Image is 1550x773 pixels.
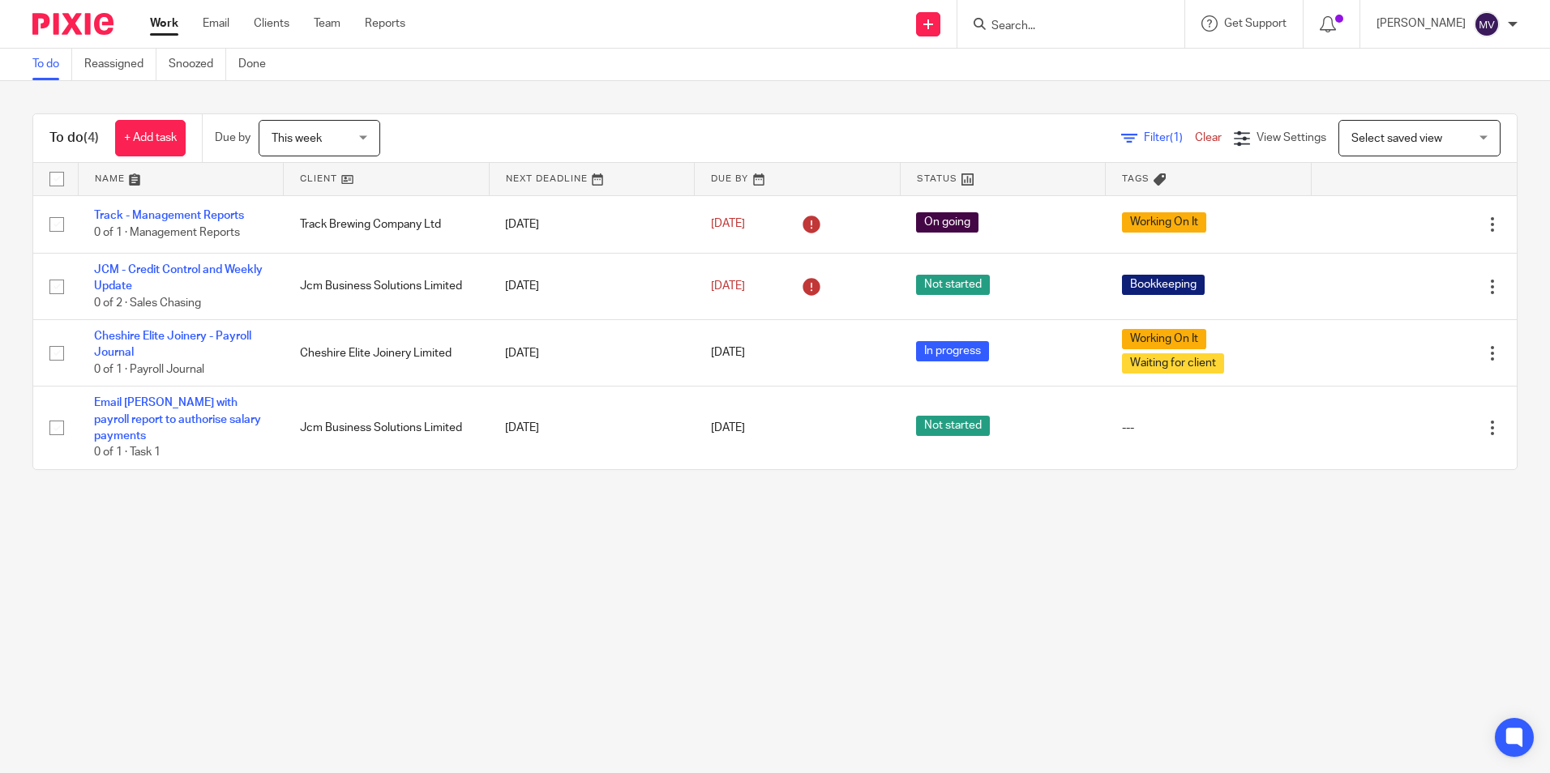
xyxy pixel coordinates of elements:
[32,13,113,35] img: Pixie
[238,49,278,80] a: Done
[284,386,490,469] td: Jcm Business Solutions Limited
[94,364,204,375] span: 0 of 1 · Payroll Journal
[365,15,405,32] a: Reports
[169,49,226,80] a: Snoozed
[94,264,263,292] a: JCM - Credit Control and Weekly Update
[150,15,178,32] a: Work
[1195,132,1222,143] a: Clear
[1122,420,1295,436] div: ---
[489,195,695,253] td: [DATE]
[1474,11,1500,37] img: svg%3E
[94,397,261,442] a: Email [PERSON_NAME] with payroll report to authorise salary payments
[1170,132,1183,143] span: (1)
[1122,275,1205,295] span: Bookkeeping
[489,386,695,469] td: [DATE]
[94,331,251,358] a: Cheshire Elite Joinery - Payroll Journal
[49,130,99,147] h1: To do
[1122,174,1150,183] span: Tags
[272,133,322,144] span: This week
[711,422,745,433] span: [DATE]
[1122,212,1206,233] span: Working On It
[1351,133,1442,144] span: Select saved view
[489,253,695,319] td: [DATE]
[916,341,989,361] span: In progress
[314,15,340,32] a: Team
[711,280,745,292] span: [DATE]
[916,212,978,233] span: On going
[1122,353,1224,374] span: Waiting for client
[254,15,289,32] a: Clients
[94,210,244,221] a: Track - Management Reports
[32,49,72,80] a: To do
[711,219,745,230] span: [DATE]
[94,447,161,459] span: 0 of 1 · Task 1
[1144,132,1195,143] span: Filter
[284,253,490,319] td: Jcm Business Solutions Limited
[94,297,201,309] span: 0 of 2 · Sales Chasing
[1122,329,1206,349] span: Working On It
[115,120,186,156] a: + Add task
[203,15,229,32] a: Email
[1224,18,1287,29] span: Get Support
[489,320,695,386] td: [DATE]
[284,320,490,386] td: Cheshire Elite Joinery Limited
[916,275,990,295] span: Not started
[990,19,1136,34] input: Search
[916,416,990,436] span: Not started
[94,227,240,238] span: 0 of 1 · Management Reports
[1377,15,1466,32] p: [PERSON_NAME]
[84,49,156,80] a: Reassigned
[711,348,745,359] span: [DATE]
[215,130,250,146] p: Due by
[284,195,490,253] td: Track Brewing Company Ltd
[1257,132,1326,143] span: View Settings
[83,131,99,144] span: (4)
